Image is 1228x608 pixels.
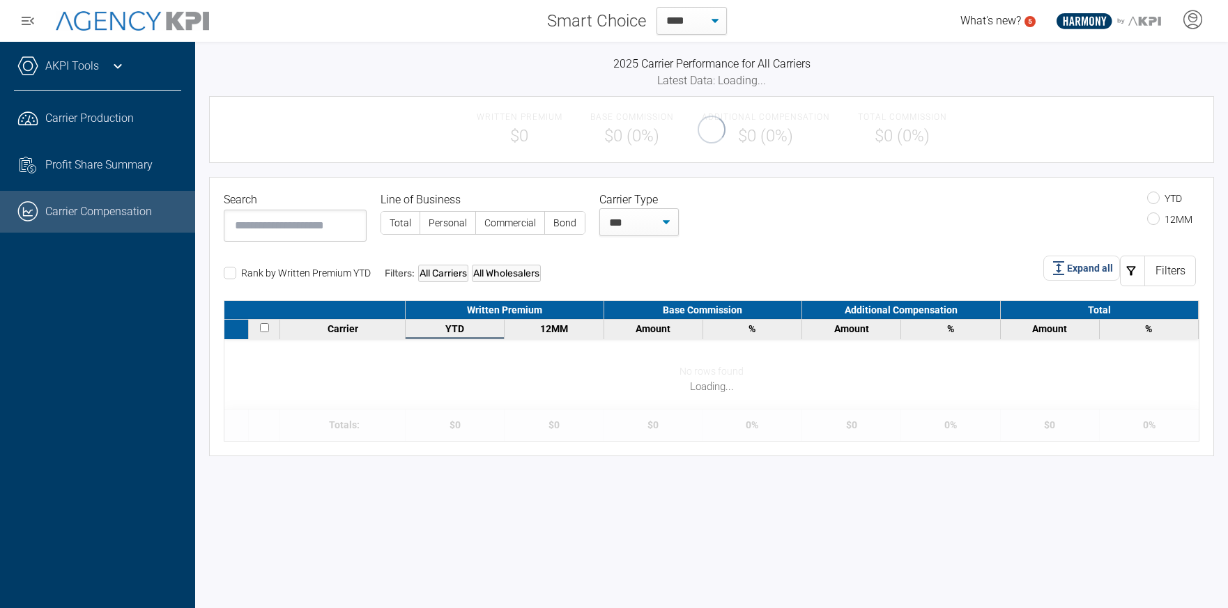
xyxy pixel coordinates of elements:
[381,192,585,208] legend: Line of Business
[45,110,134,127] span: Carrier Production
[905,323,996,334] div: %
[420,212,475,234] label: Personal
[604,301,803,319] div: Base Commission
[45,58,99,75] a: AKPI Tools
[1043,256,1120,281] button: Expand all
[56,11,209,31] img: AgencyKPI
[284,323,401,334] div: Carrier
[1144,256,1196,286] div: Filters
[385,265,541,282] div: Filters:
[707,323,798,334] div: %
[224,267,371,279] label: Rank by Written Premium YTD
[547,8,646,33] span: Smart Choice
[406,301,604,319] div: Written Premium
[696,114,728,146] div: oval-loading
[224,379,1199,395] div: Loading...
[1001,301,1199,319] div: Total
[224,192,263,208] label: Search
[1103,323,1195,334] div: %
[45,157,153,173] span: Profit Share Summary
[209,56,1214,72] h3: 2025 Carrier Performance for All Carriers
[960,14,1021,27] span: What's new?
[1067,261,1113,276] span: Expand all
[1028,17,1032,25] text: 5
[657,74,766,87] span: Latest Data: Loading...
[608,323,699,334] div: Amount
[418,265,468,282] div: All Carriers
[1004,323,1096,334] div: Amount
[540,323,568,334] span: 12 months data from the last reported month
[381,212,420,234] label: Total
[599,192,663,208] label: Carrier Type
[1147,193,1182,204] label: YTD
[1024,16,1036,27] a: 5
[476,212,544,234] label: Commercial
[1147,214,1192,225] label: 12MM
[409,323,500,334] div: YTD
[1120,256,1196,286] button: Filters
[545,212,585,234] label: Bond
[806,323,897,334] div: Amount
[802,301,1001,319] div: Additional Compensation
[472,265,541,282] div: All Wholesalers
